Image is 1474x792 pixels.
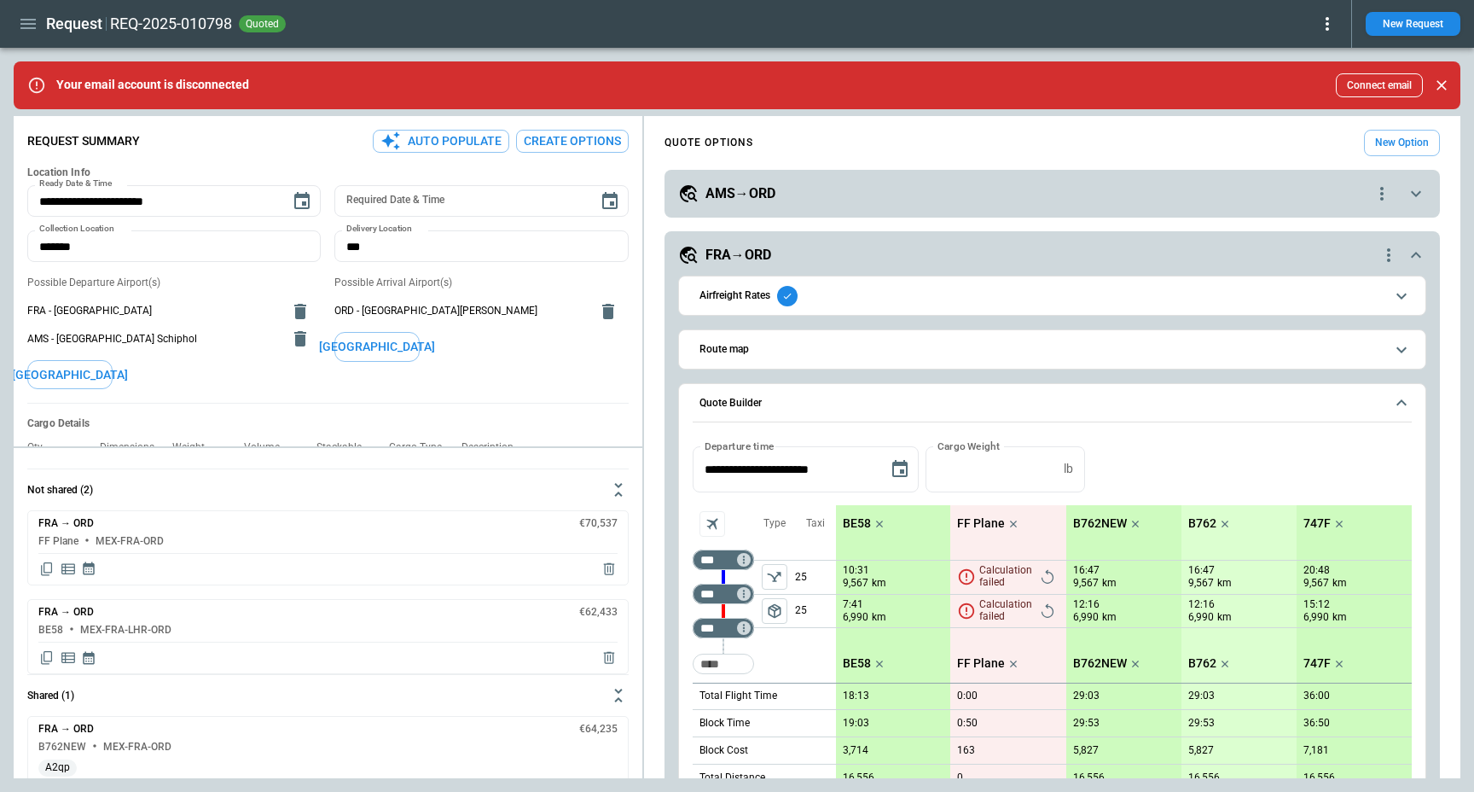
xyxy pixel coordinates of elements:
[699,398,762,409] h6: Quote Builder
[1372,183,1392,204] div: quote-option-actions
[593,184,627,218] button: Choose date
[334,276,628,290] p: Possible Arrival Airport(s)
[601,649,618,667] span: Delete quote
[1036,600,1059,624] span: Retry
[27,166,629,179] h6: Location Info
[38,561,55,578] span: Copy quote content
[957,717,978,730] p: 0:50
[699,771,765,785] p: Total Distance
[1430,73,1454,97] button: Close
[461,441,527,454] p: Description
[843,772,874,784] p: 16,556
[1073,598,1100,611] p: 12:16
[843,610,868,625] p: 6,990
[872,610,886,625] p: km
[27,417,629,430] h6: Cargo Details
[1303,598,1330,611] p: 15:12
[957,516,1005,531] p: FF Plane
[1073,690,1100,702] p: 29:03
[110,14,232,34] h2: REQ-2025-010798
[1073,610,1099,625] p: 6,990
[38,518,94,529] h6: FRA → ORD
[843,576,868,591] p: 9,567
[81,649,96,667] span: Display quote schedule
[1188,772,1220,784] p: 16,556
[843,717,869,730] p: 19:03
[1364,130,1440,156] button: New Option
[1188,656,1216,671] p: B762
[244,441,293,454] p: Volume
[795,595,836,627] p: 25
[678,183,1426,204] button: AMS→ORDquote-option-actions
[346,223,412,236] label: Delivery Location
[843,690,869,702] p: 18:13
[81,561,96,578] span: Display quote schedule
[699,716,750,731] p: Block Time
[1073,576,1099,591] p: 9,567
[1366,12,1460,36] button: New Request
[699,290,770,301] h6: Airfreight Rates
[38,607,94,618] h6: FRA → ORD
[27,304,280,318] span: FRA - [GEOGRAPHIC_DATA]
[1073,564,1100,577] p: 16:47
[664,139,753,147] h4: QUOTE OPTIONS
[27,690,74,702] h6: Shared (1)
[678,245,1426,265] button: FRA→ORDquote-option-actions
[100,441,168,454] p: Dimensions
[699,344,749,355] h6: Route map
[1303,717,1330,730] p: 36:50
[1378,245,1399,265] div: quote-option-actions
[27,510,629,674] div: Not shared (2)
[334,332,420,362] button: [GEOGRAPHIC_DATA]
[283,294,317,329] button: delete
[27,360,113,390] button: [GEOGRAPHIC_DATA]
[285,184,319,218] button: Choose date, selected date is Sep 1, 2025
[693,330,1412,369] button: Route map
[1073,772,1105,784] p: 16,556
[883,452,917,486] button: Choose date, selected date is Sep 1, 2025
[172,441,218,454] p: Weight
[1073,717,1100,730] p: 29:53
[762,598,787,624] button: left aligned
[46,14,102,34] h1: Request
[979,599,1032,621] p: Calculation failed
[27,485,93,496] h6: Not shared (2)
[96,536,164,547] h6: MEX-FRA-ORD
[60,649,77,667] span: Display detailed quote content
[27,441,56,454] p: Qty
[806,516,825,531] p: Taxi
[693,277,1412,315] button: Airfreight Rates
[762,564,787,590] span: Type of sector
[38,761,77,774] span: A2qp
[1102,610,1117,625] p: km
[762,564,787,590] button: left aligned
[979,565,1032,587] p: Calculation failed
[957,656,1005,671] p: FF Plane
[27,675,629,716] button: Shared (1)
[843,744,868,757] p: 3,714
[1303,772,1335,784] p: 16,556
[579,607,618,618] h6: €62,433
[283,322,317,356] button: delete
[1303,576,1329,591] p: 9,567
[1188,610,1214,625] p: 6,990
[693,384,1412,423] button: Quote Builder
[56,78,249,92] p: Your email account is disconnected
[103,742,171,753] h6: MEX-FRA-ORD
[1188,717,1215,730] p: 29:53
[389,441,456,454] p: Cargo Type
[1188,564,1215,577] p: 16:47
[1064,462,1073,476] p: lb
[1102,576,1117,591] p: km
[1188,576,1214,591] p: 9,567
[693,584,754,604] div: Too short
[591,294,625,329] button: delete
[601,561,618,578] span: Delete quote
[1073,516,1127,531] p: B762NEW
[27,134,140,148] p: Request Summary
[1430,67,1454,104] div: dismiss
[1073,744,1099,757] p: 5,827
[1188,598,1215,611] p: 12:16
[843,564,869,577] p: 10:31
[762,598,787,624] span: Type of sector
